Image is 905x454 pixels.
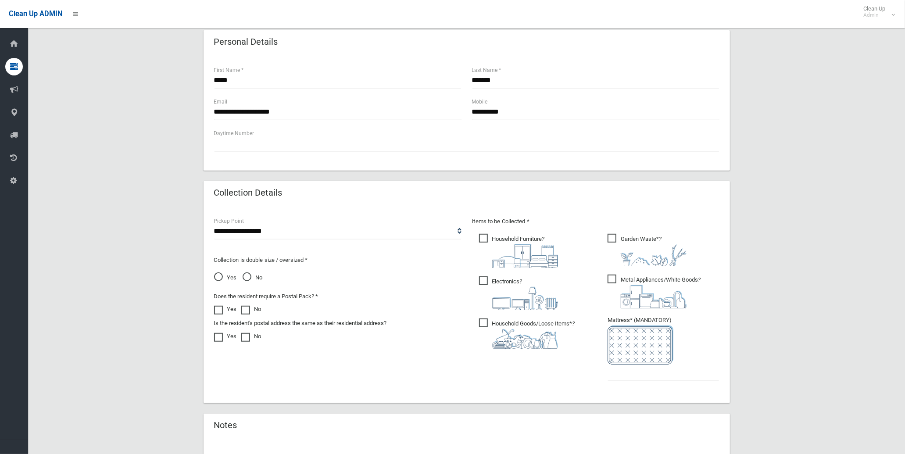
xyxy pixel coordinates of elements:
[214,304,237,315] label: Yes
[204,33,289,50] header: Personal Details
[204,184,293,201] header: Collection Details
[214,318,387,329] label: Is the resident's postal address the same as their residential address?
[479,276,558,310] span: Electronics
[214,272,237,283] span: Yes
[608,317,719,365] span: Mattress* (MANDATORY)
[621,276,701,308] i: ?
[863,12,885,18] small: Admin
[472,216,719,227] p: Items to be Collected *
[214,291,318,302] label: Does the resident require a Postal Pack? *
[479,318,575,349] span: Household Goods/Loose Items*
[492,329,558,349] img: b13cc3517677393f34c0a387616ef184.png
[621,236,687,266] i: ?
[214,331,237,342] label: Yes
[204,417,248,434] header: Notes
[243,272,263,283] span: No
[608,234,687,266] span: Garden Waste*
[492,278,558,310] i: ?
[479,234,558,268] span: Household Furniture
[492,320,575,349] i: ?
[621,285,687,308] img: 36c1b0289cb1767239cdd3de9e694f19.png
[608,275,701,308] span: Metal Appliances/White Goods
[859,5,894,18] span: Clean Up
[492,236,558,268] i: ?
[492,287,558,310] img: 394712a680b73dbc3d2a6a3a7ffe5a07.png
[214,255,461,265] p: Collection is double size / oversized *
[241,304,261,315] label: No
[608,325,673,365] img: e7408bece873d2c1783593a074e5cb2f.png
[492,244,558,268] img: aa9efdbe659d29b613fca23ba79d85cb.png
[9,10,62,18] span: Clean Up ADMIN
[241,331,261,342] label: No
[621,244,687,266] img: 4fd8a5c772b2c999c83690221e5242e0.png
